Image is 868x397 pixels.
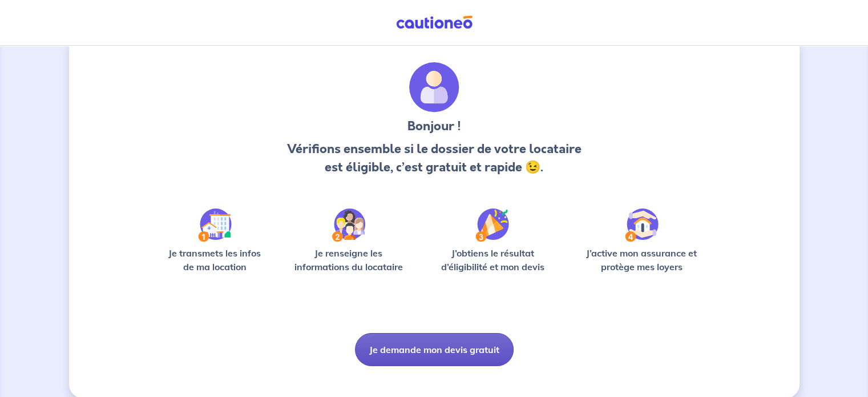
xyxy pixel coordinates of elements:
img: /static/bfff1cf634d835d9112899e6a3df1a5d/Step-4.svg [625,208,659,242]
img: archivate [409,62,459,113]
img: Cautioneo [391,15,477,30]
button: Je demande mon devis gratuit [355,333,514,366]
img: /static/90a569abe86eec82015bcaae536bd8e6/Step-1.svg [198,208,232,242]
p: J’active mon assurance et protège mes loyers [575,246,708,274]
p: Je renseigne les informations du locataire [288,246,410,274]
img: /static/f3e743aab9439237c3e2196e4328bba9/Step-3.svg [475,208,509,242]
p: J’obtiens le résultat d’éligibilité et mon devis [428,246,557,274]
p: Vérifions ensemble si le dossier de votre locataire est éligible, c’est gratuit et rapide 😉. [284,140,584,177]
p: Je transmets les infos de ma location [160,246,269,274]
img: /static/c0a346edaed446bb123850d2d04ad552/Step-2.svg [332,208,365,242]
h3: Bonjour ! [284,117,584,135]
